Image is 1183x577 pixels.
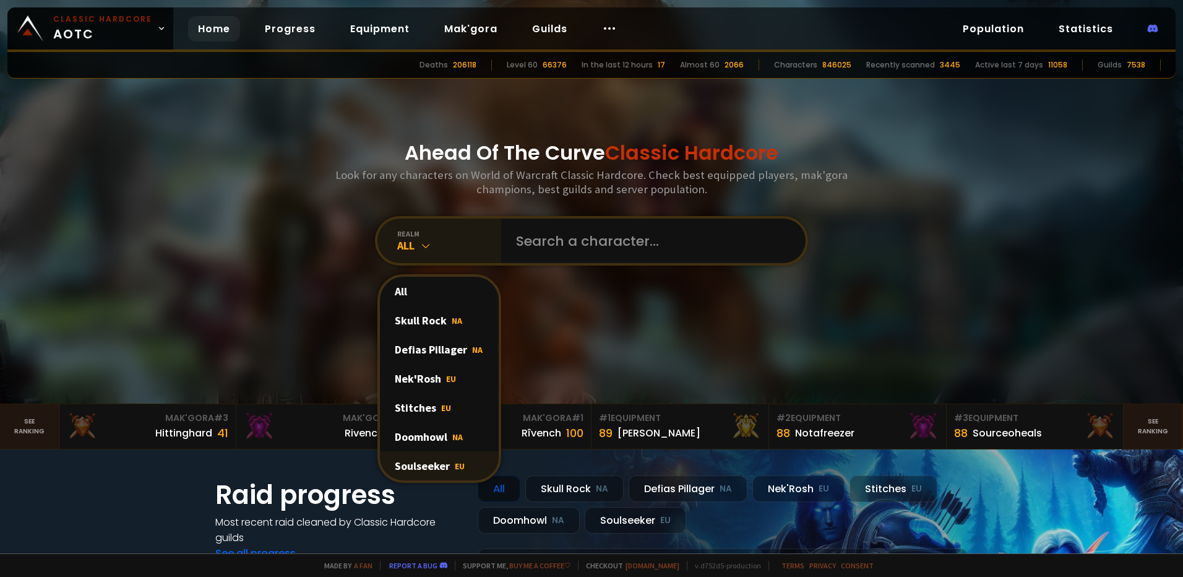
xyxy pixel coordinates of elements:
[973,425,1042,441] div: Sourceoheals
[1098,59,1122,71] div: Guilds
[599,412,761,425] div: Equipment
[215,475,463,514] h1: Raid progress
[947,404,1124,449] a: #3Equipment88Sourceoheals
[405,138,778,168] h1: Ahead Of The Curve
[414,404,591,449] a: Mak'Gora#1Rîvench100
[591,404,769,449] a: #1Equipment89[PERSON_NAME]
[452,432,463,443] span: NA
[214,412,228,424] span: # 3
[954,425,968,441] div: 88
[421,412,583,425] div: Mak'Gora
[658,59,665,71] div: 17
[795,425,854,441] div: Notafreezer
[866,59,935,71] div: Recently scanned
[585,507,686,534] div: Soulseeker
[582,59,653,71] div: In the last 12 hours
[781,561,804,570] a: Terms
[776,425,790,441] div: 88
[345,425,384,441] div: Rivench
[455,561,570,570] span: Support me,
[522,425,561,441] div: Rîvench
[215,514,463,545] h4: Most recent raid cleaned by Classic Hardcore guilds
[446,373,456,384] span: EU
[244,412,406,425] div: Mak'Gora
[572,412,583,424] span: # 1
[67,412,229,425] div: Mak'Gora
[509,561,570,570] a: Buy me a coffee
[1127,59,1145,71] div: 7538
[397,238,501,253] div: All
[59,404,237,449] a: Mak'Gora#3Hittinghard41
[1048,59,1067,71] div: 11058
[525,475,624,502] div: Skull Rock
[725,59,744,71] div: 2066
[911,483,922,495] small: EU
[566,425,583,441] div: 100
[774,59,817,71] div: Characters
[680,59,720,71] div: Almost 60
[822,59,851,71] div: 846025
[954,412,1116,425] div: Equipment
[472,344,483,355] span: NA
[578,561,679,570] span: Checkout
[215,546,296,560] a: See all progress
[850,475,937,502] div: Stitches
[188,16,240,41] a: Home
[380,277,499,306] div: All
[599,412,611,424] span: # 1
[255,16,325,41] a: Progress
[155,425,212,441] div: Hittinghard
[452,315,462,326] span: NA
[236,404,414,449] a: Mak'Gora#2Rivench100
[53,14,152,43] span: AOTC
[340,16,419,41] a: Equipment
[819,483,829,495] small: EU
[953,16,1034,41] a: Population
[317,561,372,570] span: Made by
[617,425,700,441] div: [PERSON_NAME]
[478,475,520,502] div: All
[380,335,499,364] div: Defias Pillager
[354,561,372,570] a: a fan
[776,412,939,425] div: Equipment
[217,425,228,441] div: 41
[509,219,791,263] input: Search a character...
[380,306,499,335] div: Skull Rock
[605,139,778,167] span: Classic Hardcore
[720,483,732,495] small: NA
[552,514,564,527] small: NA
[629,475,747,502] div: Defias Pillager
[455,461,465,472] span: EU
[434,16,507,41] a: Mak'gora
[687,561,761,570] span: v. d752d5 - production
[380,451,499,480] div: Soulseeker
[940,59,960,71] div: 3445
[380,393,499,422] div: Stitches
[841,561,874,570] a: Consent
[330,168,853,196] h3: Look for any characters on World of Warcraft Classic Hardcore. Check best equipped players, mak'g...
[419,59,448,71] div: Deaths
[478,507,580,534] div: Doomhowl
[769,404,947,449] a: #2Equipment88Notafreezer
[626,561,679,570] a: [DOMAIN_NAME]
[507,59,538,71] div: Level 60
[380,364,499,393] div: Nek'Rosh
[752,475,845,502] div: Nek'Rosh
[7,7,173,50] a: Classic HardcoreAOTC
[954,412,968,424] span: # 3
[1124,404,1183,449] a: Seeranking
[441,402,451,414] span: EU
[543,59,567,71] div: 66376
[397,229,501,238] div: realm
[380,422,499,451] div: Doomhowl
[660,514,671,527] small: EU
[596,483,608,495] small: NA
[599,425,613,441] div: 89
[1049,16,1123,41] a: Statistics
[809,561,836,570] a: Privacy
[389,561,437,570] a: Report a bug
[522,16,577,41] a: Guilds
[453,59,476,71] div: 206118
[975,59,1043,71] div: Active last 7 days
[776,412,791,424] span: # 2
